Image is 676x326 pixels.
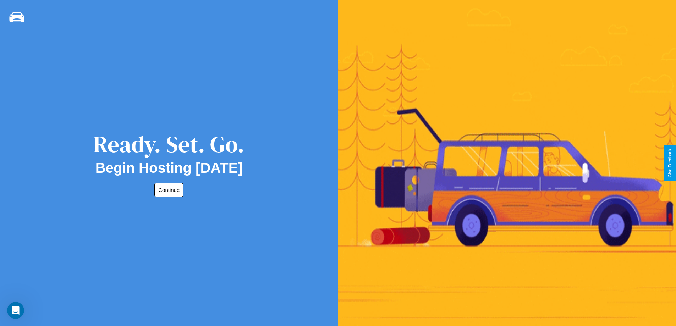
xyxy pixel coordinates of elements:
div: Give Feedback [667,149,672,177]
iframe: Intercom live chat [7,302,24,319]
div: Ready. Set. Go. [93,128,244,160]
button: Continue [154,183,183,197]
h2: Begin Hosting [DATE] [95,160,243,176]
